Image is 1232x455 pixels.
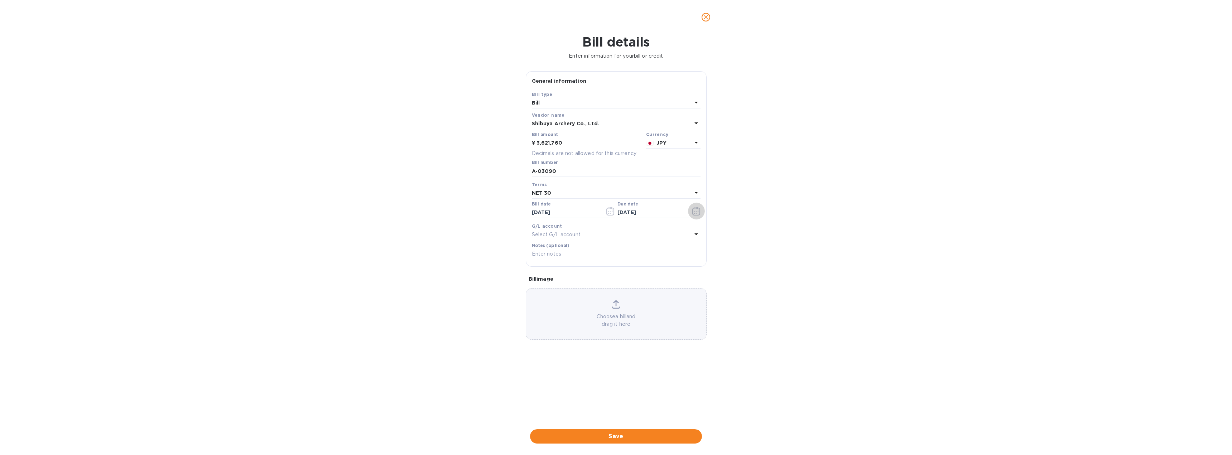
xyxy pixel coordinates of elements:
input: Due date [617,207,685,218]
img: JPY [646,141,654,146]
b: General information [532,78,587,84]
p: Choose a bill and drag it here [526,313,706,328]
p: Bill image [529,275,704,282]
h1: Bill details [6,34,1226,49]
b: JPY [656,140,666,146]
label: Bill amount [532,132,558,137]
label: Due date [617,202,638,206]
button: Save [530,429,702,444]
span: Save [536,432,696,441]
b: NET 30 [532,190,552,196]
b: Currency [646,132,668,137]
b: Bill type [532,92,553,97]
input: Select date [532,207,600,218]
label: Bill date [532,202,551,206]
p: Select G/L account [532,231,581,238]
input: Enter notes [532,249,701,260]
label: Bill number [532,161,558,165]
label: Notes (optional) [532,243,569,248]
b: Shibuya Archery Co., Ltd. [532,121,599,126]
b: Terms [532,182,547,187]
input: ¥ Enter bill amount [536,138,643,149]
input: Enter bill number [532,166,701,176]
p: Enter information for your bill or credit [6,52,1226,60]
button: close [697,9,714,26]
b: Vendor name [532,112,565,118]
div: ¥ [532,138,536,149]
b: Bill [532,100,540,106]
p: Decimals are not allowed for this currency [532,150,643,157]
b: G/L account [532,223,562,229]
